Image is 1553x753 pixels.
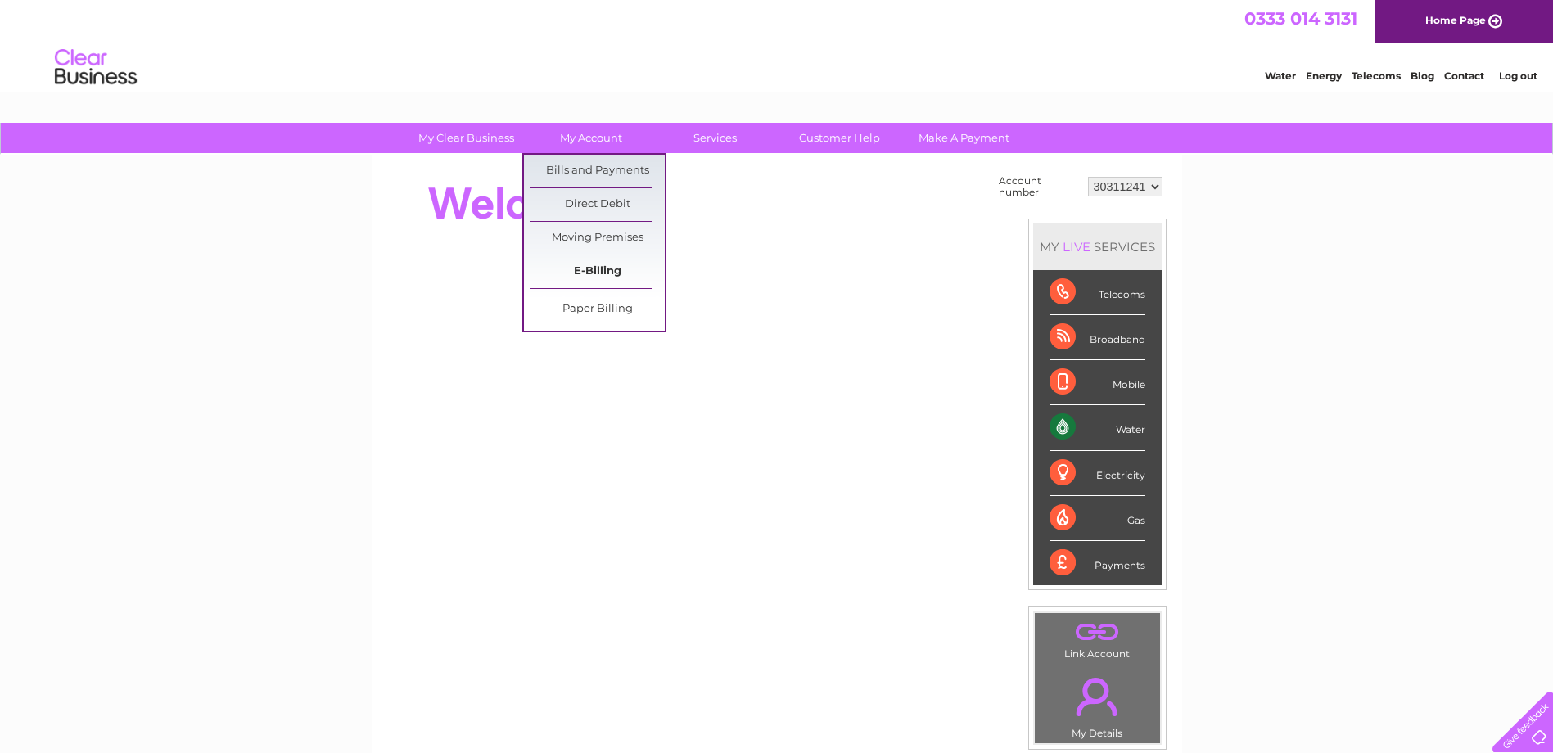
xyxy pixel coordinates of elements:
[1265,70,1296,82] a: Water
[648,123,783,153] a: Services
[1039,668,1156,725] a: .
[530,188,665,221] a: Direct Debit
[1050,360,1145,405] div: Mobile
[1352,70,1401,82] a: Telecoms
[896,123,1032,153] a: Make A Payment
[530,293,665,326] a: Paper Billing
[391,9,1164,79] div: Clear Business is a trading name of Verastar Limited (registered in [GEOGRAPHIC_DATA] No. 3667643...
[1050,270,1145,315] div: Telecoms
[1059,239,1094,255] div: LIVE
[995,171,1084,202] td: Account number
[1411,70,1434,82] a: Blog
[1034,664,1161,744] td: My Details
[1444,70,1484,82] a: Contact
[530,255,665,288] a: E-Billing
[54,43,138,92] img: logo.png
[1039,617,1156,646] a: .
[1050,541,1145,585] div: Payments
[1050,451,1145,496] div: Electricity
[1306,70,1342,82] a: Energy
[1499,70,1537,82] a: Log out
[399,123,534,153] a: My Clear Business
[1244,8,1357,29] a: 0333 014 3131
[1034,612,1161,664] td: Link Account
[1033,223,1162,270] div: MY SERVICES
[1050,405,1145,450] div: Water
[772,123,907,153] a: Customer Help
[530,222,665,255] a: Moving Premises
[523,123,658,153] a: My Account
[530,155,665,187] a: Bills and Payments
[1050,496,1145,541] div: Gas
[1050,315,1145,360] div: Broadband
